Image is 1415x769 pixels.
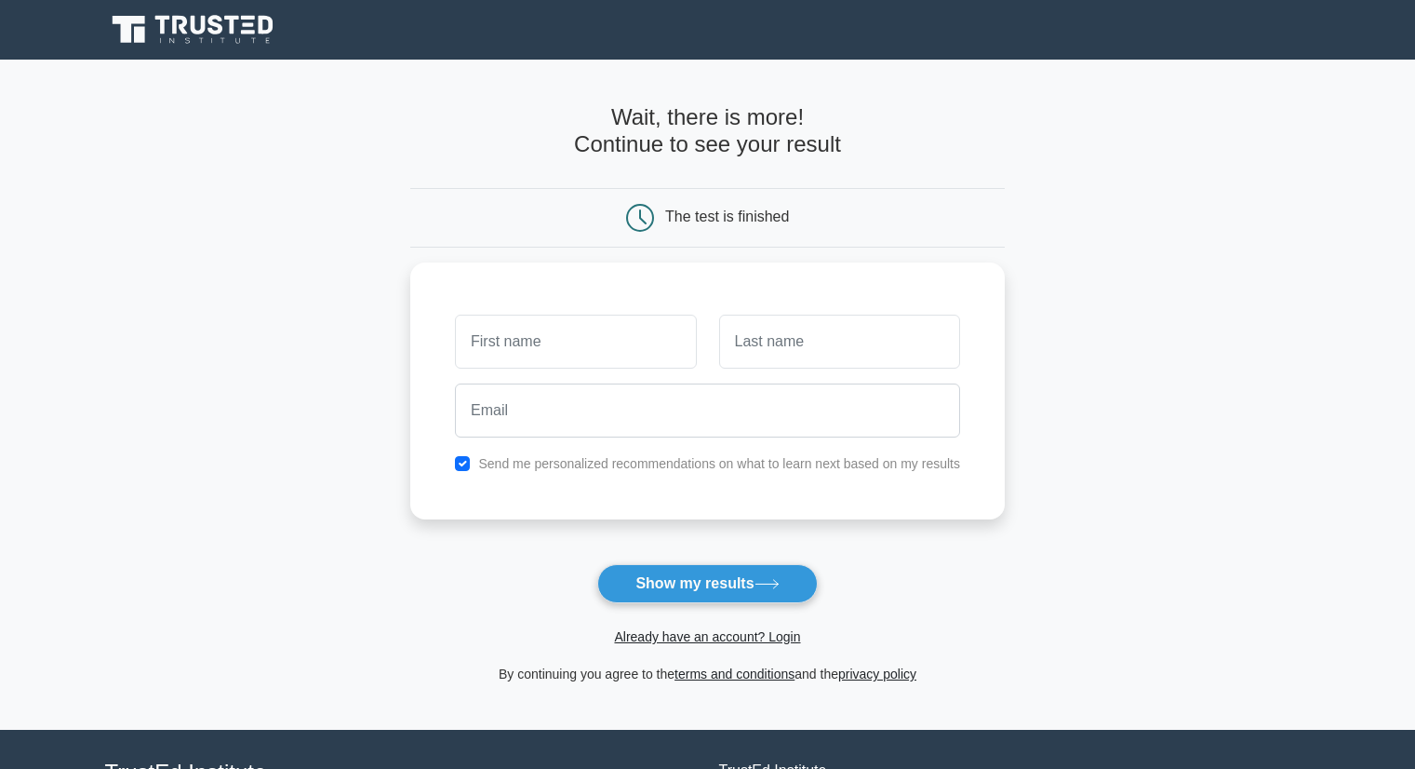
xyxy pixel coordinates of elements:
[455,384,960,438] input: Email
[410,104,1005,158] h4: Wait, there is more! Continue to see your result
[478,456,960,471] label: Send me personalized recommendations on what to learn next based on my results
[674,667,794,681] a: terms and conditions
[838,667,916,681] a: privacy policy
[455,315,696,369] input: First name
[399,663,1016,685] div: By continuing you agree to the and the
[597,564,817,603] button: Show my results
[665,209,789,224] div: The test is finished
[614,629,800,644] a: Already have an account? Login
[719,315,960,369] input: Last name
